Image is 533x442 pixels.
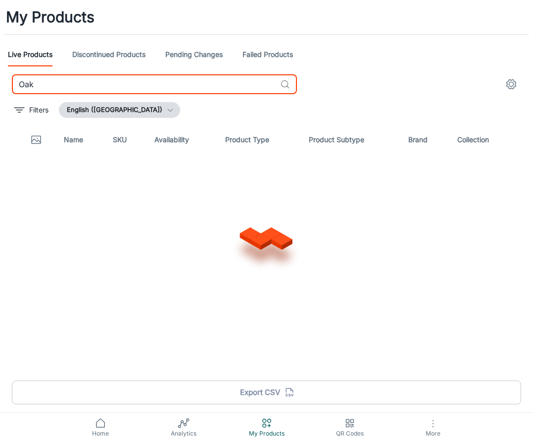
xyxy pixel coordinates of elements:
span: More [397,430,469,437]
th: Brand [400,126,449,154]
th: Availability [146,126,217,154]
th: Product Subtype [301,126,400,154]
span: Home [65,429,136,438]
button: settings [501,74,521,94]
a: Home [59,413,142,442]
a: Failed Products [242,43,293,66]
a: My Products [225,413,308,442]
input: Search [12,74,276,94]
th: Name [56,126,105,154]
th: Collection [449,126,521,154]
svg: Thumbnail [30,134,42,146]
th: SKU [105,126,146,154]
a: Discontinued Products [72,43,145,66]
p: Filters [29,105,48,115]
a: Analytics [142,413,225,442]
button: English ([GEOGRAPHIC_DATA]) [59,102,180,118]
button: Export CSV [12,381,521,404]
span: My Products [231,429,302,438]
th: Product Type [217,126,301,154]
button: filter [12,102,51,118]
span: Analytics [148,429,219,438]
button: More [391,413,475,442]
a: Pending Changes [165,43,223,66]
h1: My Products [6,6,95,28]
a: Live Products [8,43,52,66]
a: QR Codes [308,413,391,442]
span: QR Codes [314,429,386,438]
